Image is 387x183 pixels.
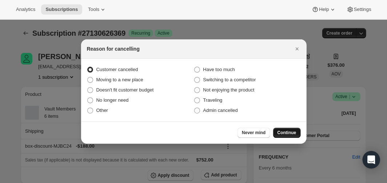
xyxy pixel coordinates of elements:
button: Continue [273,128,301,138]
span: Analytics [16,7,35,12]
span: Subscriptions [45,7,78,12]
span: Not enjoying the product [203,87,254,93]
span: Settings [354,7,371,12]
span: Traveling [203,97,222,103]
button: Help [307,4,340,15]
span: Admin cancelled [203,108,238,113]
span: Switching to a competitor [203,77,256,82]
button: Subscriptions [41,4,82,15]
button: Close [292,44,302,54]
button: Tools [84,4,111,15]
button: Analytics [12,4,40,15]
span: Have too much [203,67,235,72]
h2: Reason for cancelling [87,45,140,52]
button: Settings [342,4,375,15]
span: Doesn't fit customer budget [96,87,154,93]
span: Help [319,7,328,12]
span: No longer need [96,97,129,103]
div: Open Intercom Messenger [362,151,380,168]
span: Tools [88,7,99,12]
span: Customer cancelled [96,67,138,72]
span: Continue [277,130,296,136]
button: Never mind [237,128,270,138]
span: Other [96,108,108,113]
span: Never mind [242,130,265,136]
span: Moving to a new place [96,77,143,82]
